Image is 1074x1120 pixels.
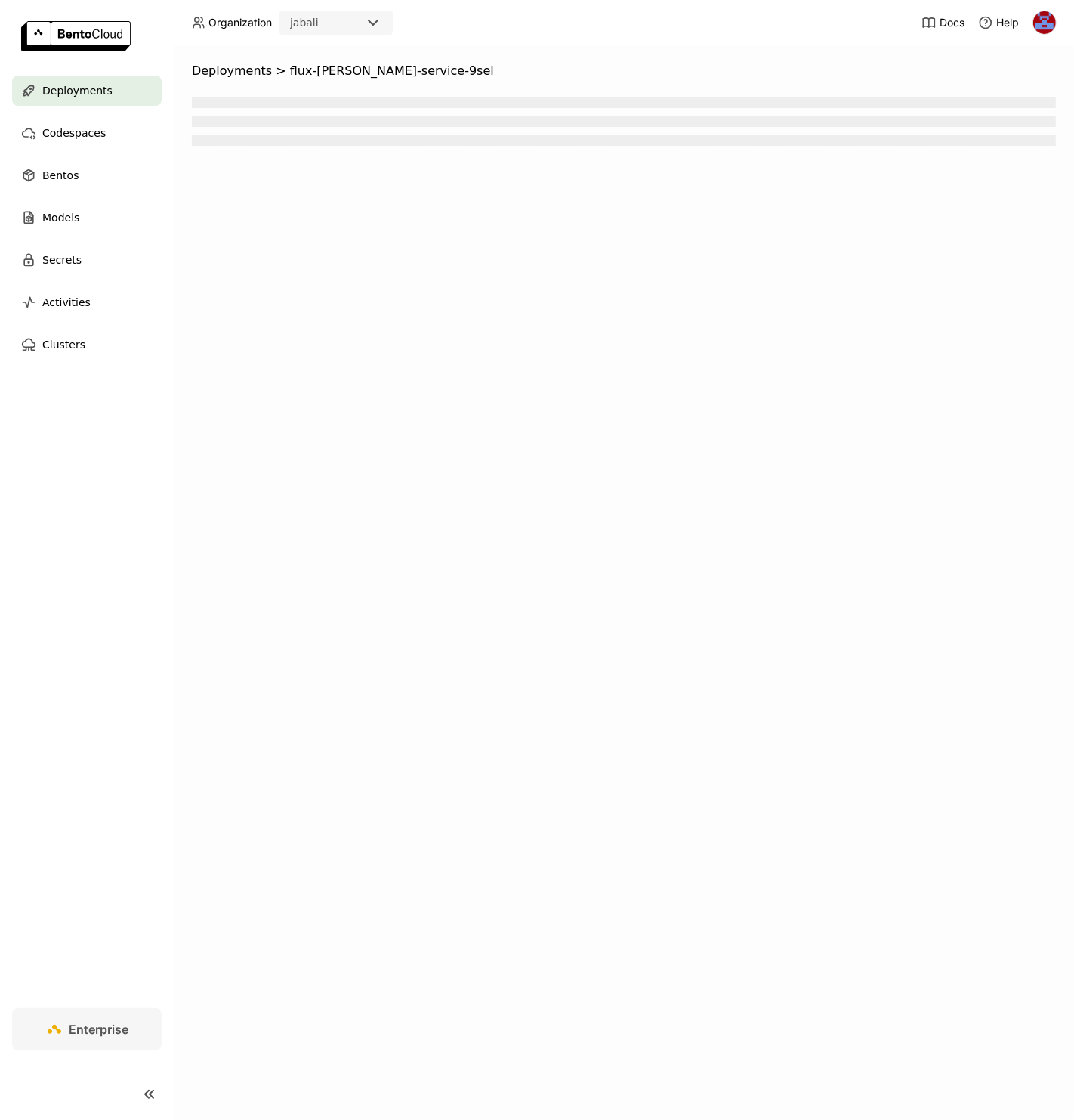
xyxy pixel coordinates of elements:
[69,1022,129,1037] span: Enterprise
[42,336,85,354] span: Clusters
[272,63,290,79] span: >
[978,15,1019,30] div: Help
[42,124,106,142] span: Codespaces
[208,16,272,29] span: Organization
[12,118,162,148] a: Codespaces
[12,287,162,317] a: Activities
[192,63,1056,79] nav: Breadcrumbs navigation
[42,293,91,311] span: Activities
[320,16,322,31] input: Selected jabali.
[12,203,162,233] a: Models
[290,15,319,30] div: jabali
[996,16,1019,29] span: Help
[192,63,272,79] span: Deployments
[42,209,79,227] span: Models
[921,15,964,30] a: Docs
[940,16,964,29] span: Docs
[42,251,82,269] span: Secrets
[1033,11,1056,34] img: Jhonatan Oliveira
[12,160,162,190] a: Bentos
[21,21,131,51] img: logo
[12,76,162,106] a: Deployments
[12,245,162,275] a: Secrets
[12,1008,162,1050] a: Enterprise
[42,166,79,184] span: Bentos
[12,330,162,360] a: Clusters
[290,63,494,79] span: flux-[PERSON_NAME]-service-9sel
[42,82,113,100] span: Deployments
